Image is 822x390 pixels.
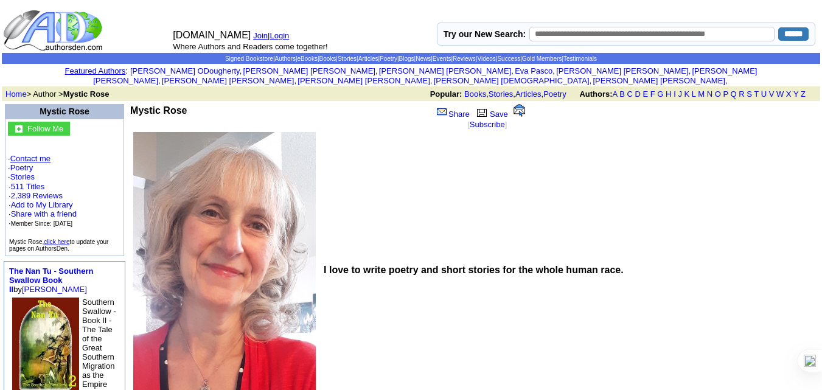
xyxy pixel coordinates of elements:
font: , , , , , , , , , , [93,66,757,85]
a: Follow Me [27,123,63,133]
a: Videos [477,55,495,62]
a: D [635,89,640,99]
font: i [555,68,556,75]
b: Mystic Rose [63,89,110,99]
font: : [65,66,128,75]
img: logo_ad.gif [3,9,105,52]
a: Q [730,89,736,99]
font: i [296,78,298,85]
font: · · · [8,154,121,228]
a: Share with a friend [11,209,77,218]
a: Stories [10,172,35,181]
font: [DOMAIN_NAME] [173,30,251,40]
a: Events [433,55,451,62]
a: Eva Pasco [515,66,552,75]
a: Gold Members [522,55,562,62]
a: eBooks [298,55,318,62]
a: K [684,89,690,99]
a: Contact me [10,154,51,163]
b: I love to write poetry and short stories for the whole human race. [324,265,624,275]
a: S [747,89,752,99]
a: T [754,89,759,99]
a: Featured Authors [65,66,126,75]
a: Books [464,89,486,99]
a: Add to My Library [11,200,73,209]
a: Articles [358,55,378,62]
a: [PERSON_NAME] [PERSON_NAME] [593,76,725,85]
a: N [707,89,712,99]
img: library.gif [475,107,489,117]
font: i [591,78,593,85]
a: Articles [515,89,542,99]
a: [PERSON_NAME] [PERSON_NAME] [162,76,294,85]
a: Share [436,110,470,119]
a: The Nan Tu - Southern Swallow Book II [9,266,93,294]
a: Mystic Rose [40,106,89,116]
label: Try our New Search: [444,29,526,39]
a: A [613,89,618,99]
a: L [692,89,696,99]
a: Blogs [399,55,414,62]
a: Testimonials [563,55,597,62]
font: i [242,68,243,75]
a: 2,389 Reviews [11,191,63,200]
font: Follow Me [27,124,63,133]
font: i [378,68,379,75]
iframe: fb:like Facebook Social Plugin [130,116,404,128]
a: [PERSON_NAME] [PERSON_NAME] [93,66,757,85]
a: [PERSON_NAME] [PERSON_NAME] [298,76,430,85]
a: [PERSON_NAME] [DEMOGRAPHIC_DATA] [434,76,590,85]
font: , , , [430,89,817,99]
b: Mystic Rose [130,105,187,116]
a: Stories [338,55,357,62]
a: Reviews [453,55,476,62]
a: P [723,89,728,99]
a: Poetry [380,55,397,62]
a: Authors [274,55,295,62]
b: Popular: [430,89,462,99]
a: Save [474,110,508,119]
a: H [666,89,671,99]
font: > Author > [5,89,110,99]
a: [PERSON_NAME] [PERSON_NAME] [556,66,688,75]
a: U [761,89,767,99]
a: R [739,89,744,99]
a: 511 Titles [11,182,45,191]
a: W [776,89,784,99]
img: alert.gif [514,104,525,117]
a: Y [793,89,798,99]
font: Where Authors and Readers come together! [173,42,327,51]
a: Home [5,89,27,99]
a: Poetry [543,89,566,99]
font: i [432,78,433,85]
span: | | | | | | | | | | | | | | [225,55,597,62]
font: | [268,31,293,40]
a: E [643,89,648,99]
a: C [627,89,632,99]
font: Mystic Rose, to update your pages on AuthorsDen. [9,239,108,252]
font: [ [467,120,470,129]
a: Success [497,55,520,62]
a: Z [801,89,806,99]
a: Stories [489,89,513,99]
font: Member Since: [DATE] [11,220,73,227]
a: Books [319,55,336,62]
a: F [650,89,655,99]
a: [PERSON_NAME] [22,285,87,294]
font: i [691,68,692,75]
font: i [161,78,162,85]
b: Authors: [579,89,612,99]
a: B [619,89,625,99]
a: O [715,89,721,99]
a: Poetry [10,163,33,172]
a: [PERSON_NAME] ODougherty [130,66,240,75]
font: by [9,266,93,294]
a: News [416,55,431,62]
a: Subscribe [470,120,505,129]
a: Join [253,31,268,40]
a: V [769,89,775,99]
a: M [698,89,705,99]
a: G [657,89,663,99]
font: · · [9,182,77,228]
